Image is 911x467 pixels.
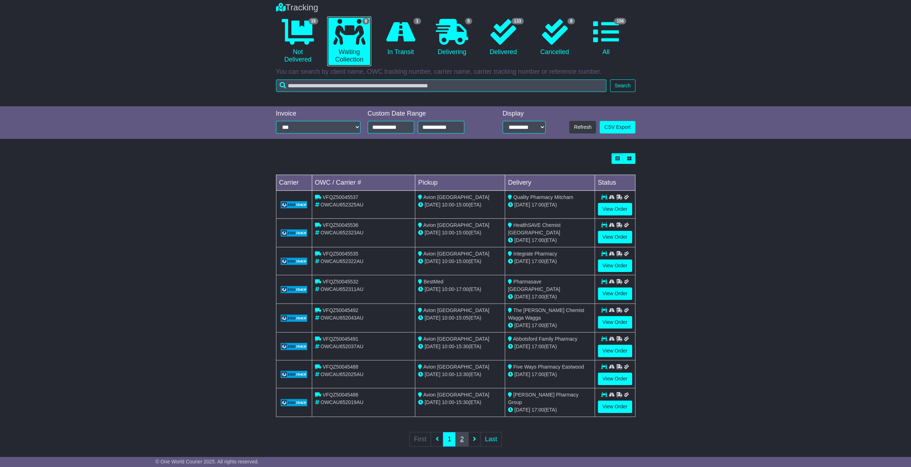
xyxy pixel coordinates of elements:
[418,286,502,293] div: - (ETA)
[323,307,358,313] span: VFQZ50045492
[503,110,546,118] div: Display
[281,201,307,208] img: GetCarrierServiceLogo
[455,432,468,447] a: 2
[595,175,635,191] td: Status
[533,16,577,59] a: 8 Cancelled
[532,237,544,243] span: 17:00
[415,175,505,191] td: Pickup
[532,407,544,413] span: 17:00
[508,279,560,292] span: Pharmasave [GEOGRAPHIC_DATA]
[610,79,635,92] button: Search
[456,371,469,377] span: 13:30
[508,307,584,321] span: The [PERSON_NAME] Chemist Wagga Wagga
[598,231,632,243] a: View Order
[320,371,363,377] span: OWCAU652025AU
[442,286,454,292] span: 10:00
[513,194,573,200] span: Quality Pharmacy Mitcham
[425,344,440,349] span: [DATE]
[323,222,358,228] span: VFQZ50045536
[418,399,502,406] div: - (ETA)
[513,251,557,257] span: Integrate Pharmacy
[514,294,530,300] span: [DATE]
[425,371,440,377] span: [DATE]
[423,279,443,284] span: BestMed
[320,315,363,321] span: OWCAU652043AU
[418,229,502,237] div: - (ETA)
[423,336,489,342] span: Avion [GEOGRAPHIC_DATA]
[514,237,530,243] span: [DATE]
[418,258,502,265] div: - (ETA)
[418,343,502,350] div: - (ETA)
[272,3,639,13] div: Tracking
[480,432,502,447] a: Last
[513,364,584,370] span: Five Ways Pharmacy Eastwood
[442,371,454,377] span: 10:00
[508,222,561,235] span: HealthSAVE Chemist [GEOGRAPHIC_DATA]
[281,399,307,406] img: GetCarrierServiceLogo
[425,399,440,405] span: [DATE]
[508,258,592,265] div: (ETA)
[423,222,489,228] span: Avion [GEOGRAPHIC_DATA]
[425,230,440,235] span: [DATE]
[598,316,632,329] a: View Order
[456,230,469,235] span: 15:00
[425,286,440,292] span: [DATE]
[508,201,592,209] div: (ETA)
[378,16,422,59] a: 1 In Transit
[508,371,592,378] div: (ETA)
[532,344,544,349] span: 17:00
[442,315,454,321] span: 10:00
[508,322,592,329] div: (ETA)
[465,18,473,24] span: 5
[425,258,440,264] span: [DATE]
[600,121,635,133] a: CSV Export
[323,392,358,398] span: VFQZ50045486
[598,203,632,215] a: View Order
[505,175,595,191] td: Delivery
[281,229,307,237] img: GetCarrierServiceLogo
[442,230,454,235] span: 10:00
[418,201,502,209] div: - (ETA)
[456,258,469,264] span: 15:00
[155,459,259,464] span: © One World Courier 2025. All rights reserved.
[598,400,632,413] a: View Order
[456,315,469,321] span: 15:05
[418,371,502,378] div: - (ETA)
[514,371,530,377] span: [DATE]
[423,392,489,398] span: Avion [GEOGRAPHIC_DATA]
[442,344,454,349] span: 10:00
[327,16,371,66] a: 9 Waiting Collection
[567,18,575,24] span: 8
[281,315,307,322] img: GetCarrierServiceLogo
[481,16,525,59] a: 133 Delivered
[425,202,440,208] span: [DATE]
[320,230,363,235] span: OWCAU652323AU
[514,344,530,349] span: [DATE]
[514,407,530,413] span: [DATE]
[423,251,489,257] span: Avion [GEOGRAPHIC_DATA]
[514,258,530,264] span: [DATE]
[309,18,318,24] span: 15
[456,202,469,208] span: 15:00
[513,336,577,342] span: Abbotsford Family Pharmacy
[368,110,483,118] div: Custom Date Range
[276,175,312,191] td: Carrier
[276,68,635,76] p: You can search by client name, OWC tracking number, carrier name, carrier tracking number or refe...
[532,294,544,300] span: 17:00
[508,406,592,414] div: (ETA)
[323,279,358,284] span: VFQZ50045532
[320,258,363,264] span: OWCAU652322AU
[276,110,360,118] div: Invoice
[413,18,421,24] span: 1
[442,202,454,208] span: 10:00
[598,373,632,385] a: View Order
[584,16,628,59] a: 156 All
[281,258,307,265] img: GetCarrierServiceLogo
[423,307,489,313] span: Avion [GEOGRAPHIC_DATA]
[514,202,530,208] span: [DATE]
[598,287,632,300] a: View Order
[456,399,469,405] span: 15:30
[508,293,592,301] div: (ETA)
[443,432,456,447] a: 1
[425,315,440,321] span: [DATE]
